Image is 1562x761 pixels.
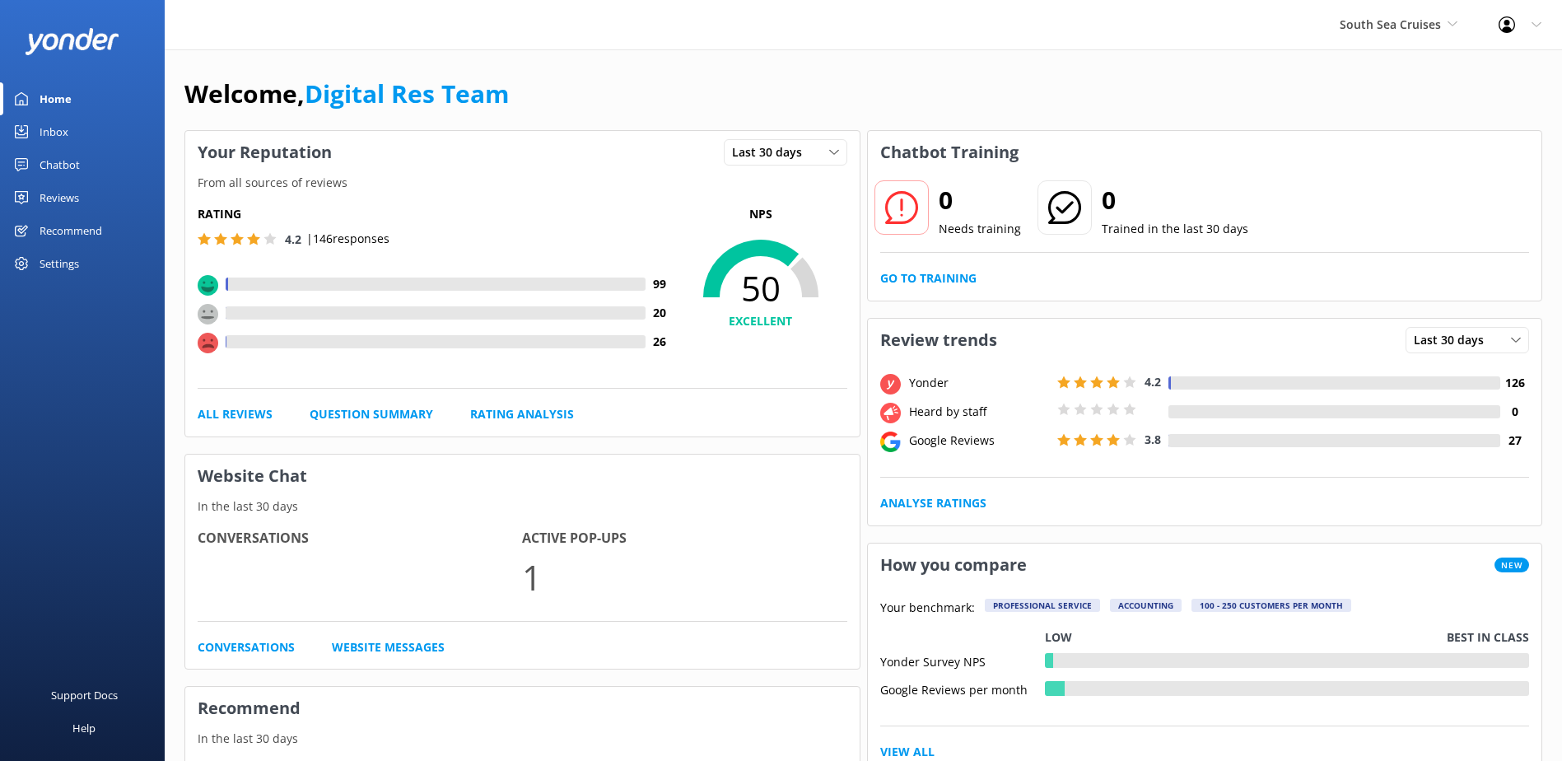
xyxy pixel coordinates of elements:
span: New [1494,558,1529,572]
p: Trained in the last 30 days [1102,220,1248,238]
a: Conversations [198,638,295,656]
div: Help [72,712,96,745]
span: Last 30 days [732,143,812,161]
a: Question Summary [310,405,433,423]
p: Low [1045,628,1072,647]
div: Professional Service [985,599,1100,612]
h4: 126 [1500,374,1529,392]
div: Home [40,82,72,115]
div: Accounting [1110,599,1182,612]
span: Last 30 days [1414,331,1494,349]
span: South Sea Cruises [1340,16,1441,32]
p: In the last 30 days [185,497,860,516]
a: Rating Analysis [470,405,574,423]
h3: Recommend [185,687,860,730]
h1: Welcome, [184,74,509,114]
div: Settings [40,247,79,280]
h3: Review trends [868,319,1009,362]
p: From all sources of reviews [185,174,860,192]
h4: 20 [646,304,674,322]
p: 1 [522,549,846,605]
h4: Conversations [198,528,522,549]
a: Digital Res Team [305,77,509,110]
p: Needs training [939,220,1021,238]
div: Chatbot [40,148,80,181]
div: Yonder Survey NPS [880,653,1045,668]
p: | 146 responses [306,230,389,248]
h3: How you compare [868,544,1039,586]
h4: 0 [1500,403,1529,421]
a: Go to Training [880,269,977,287]
div: Inbox [40,115,68,148]
span: 4.2 [1145,374,1161,390]
span: 3.8 [1145,432,1161,447]
a: Analyse Ratings [880,494,986,512]
h4: Active Pop-ups [522,528,846,549]
div: Google Reviews [905,432,1053,450]
p: Best in class [1447,628,1529,647]
h2: 0 [1102,180,1248,220]
p: Your benchmark: [880,599,975,619]
div: Support Docs [51,679,118,712]
div: Yonder [905,374,1053,392]
a: Website Messages [332,638,445,656]
p: In the last 30 days [185,730,860,748]
h4: 26 [646,333,674,351]
a: All Reviews [198,405,273,423]
span: 50 [674,268,847,309]
h2: 0 [939,180,1021,220]
div: Google Reviews per month [880,681,1045,696]
div: Reviews [40,181,79,214]
div: Heard by staff [905,403,1053,421]
h5: Rating [198,205,674,223]
div: 100 - 250 customers per month [1191,599,1351,612]
img: yonder-white-logo.png [25,28,119,55]
h4: EXCELLENT [674,312,847,330]
div: Recommend [40,214,102,247]
h4: 99 [646,275,674,293]
a: View All [880,743,935,761]
span: 4.2 [285,231,301,247]
h4: 27 [1500,432,1529,450]
h3: Website Chat [185,455,860,497]
h3: Your Reputation [185,131,344,174]
h3: Chatbot Training [868,131,1031,174]
p: NPS [674,205,847,223]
